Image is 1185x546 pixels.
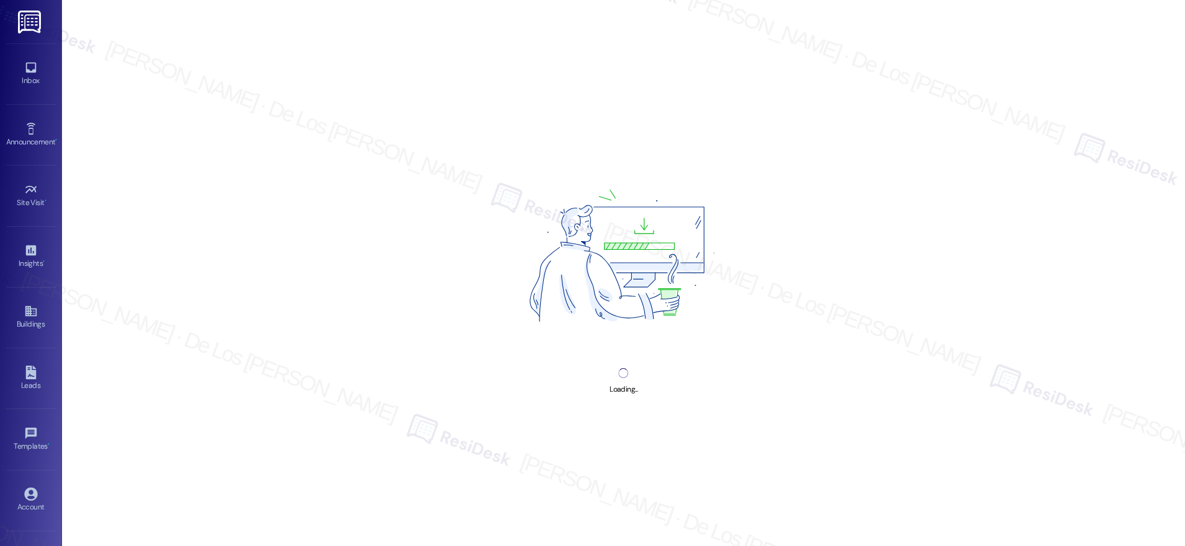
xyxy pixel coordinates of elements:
[48,440,50,449] span: •
[610,383,637,396] div: Loading...
[6,423,56,456] a: Templates •
[6,483,56,517] a: Account
[43,257,45,266] span: •
[6,179,56,213] a: Site Visit •
[6,362,56,395] a: Leads
[6,57,56,90] a: Inbox
[45,196,47,205] span: •
[18,11,43,33] img: ResiDesk Logo
[55,136,57,144] span: •
[6,301,56,334] a: Buildings
[6,240,56,273] a: Insights •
